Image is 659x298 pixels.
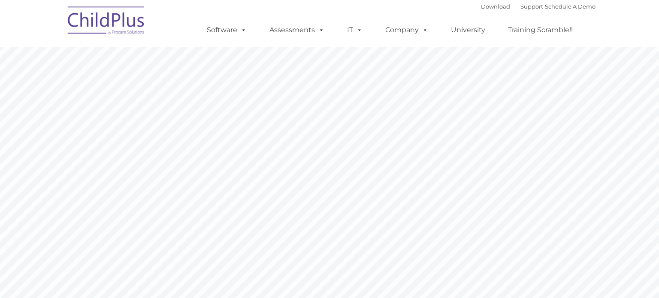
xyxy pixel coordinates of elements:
a: Assessments [261,21,333,39]
a: Company [377,21,437,39]
a: Software [198,21,255,39]
a: Training Scramble!! [499,21,581,39]
a: IT [339,21,371,39]
img: ChildPlus by Procare Solutions [63,0,149,43]
a: Support [520,3,543,10]
font: | [481,3,596,10]
a: University [442,21,494,39]
a: Download [481,3,510,10]
a: Schedule A Demo [545,3,596,10]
